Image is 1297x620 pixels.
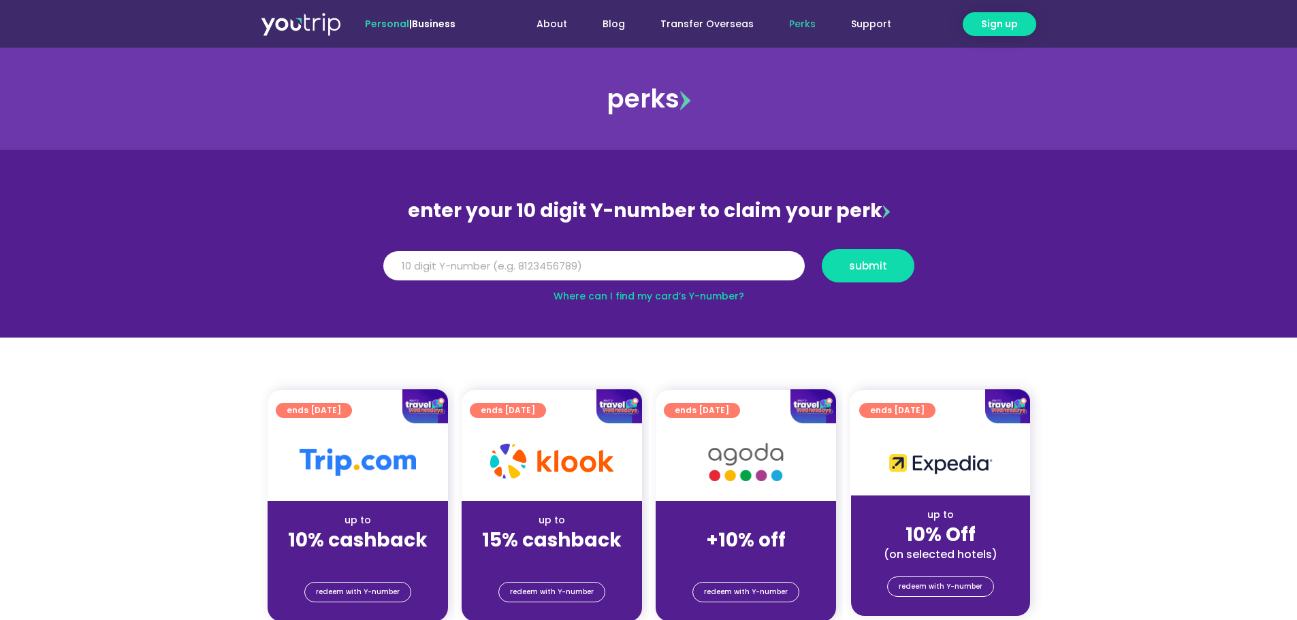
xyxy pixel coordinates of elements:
div: up to [278,513,437,527]
a: redeem with Y-number [692,582,799,602]
a: Where can I find my card’s Y-number? [554,289,744,303]
span: redeem with Y-number [704,583,788,602]
a: redeem with Y-number [304,582,411,602]
div: enter your 10 digit Y-number to claim your perk [377,193,921,229]
a: Support [833,12,909,37]
strong: +10% off [706,527,786,553]
input: 10 digit Y-number (e.g. 8123456789) [383,251,805,281]
span: redeem with Y-number [899,577,982,596]
a: Perks [771,12,833,37]
span: submit [849,261,887,271]
div: up to [862,508,1019,522]
div: (for stays only) [278,553,437,567]
div: (on selected hotels) [862,547,1019,561]
span: redeem with Y-number [510,583,594,602]
a: Blog [585,12,643,37]
button: submit [822,249,914,282]
nav: Menu [492,12,909,37]
a: Business [412,17,455,31]
a: redeem with Y-number [498,582,605,602]
span: up to [733,513,758,527]
div: (for stays only) [667,553,825,567]
form: Y Number [383,249,914,293]
a: redeem with Y-number [887,576,994,597]
div: (for stays only) [473,553,631,567]
strong: 10% cashback [288,527,428,553]
strong: 10% Off [906,521,976,548]
span: | [365,17,455,31]
span: Sign up [981,17,1018,31]
a: About [519,12,585,37]
span: Personal [365,17,409,31]
a: Sign up [963,12,1036,36]
div: up to [473,513,631,527]
strong: 15% cashback [482,527,622,553]
span: redeem with Y-number [316,583,400,602]
a: Transfer Overseas [643,12,771,37]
